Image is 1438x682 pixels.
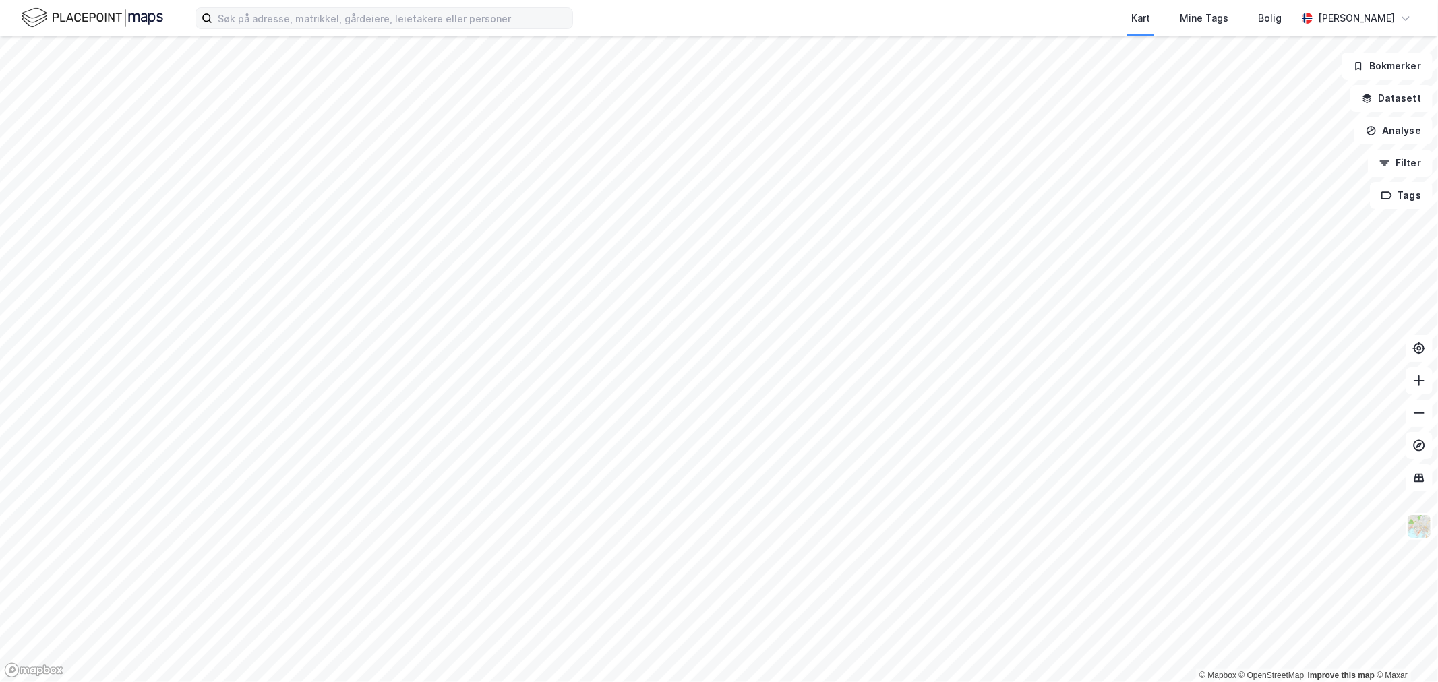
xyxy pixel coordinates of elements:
[1239,671,1305,680] a: OpenStreetMap
[212,8,572,28] input: Søk på adresse, matrikkel, gårdeiere, leietakere eller personer
[1370,182,1433,209] button: Tags
[1368,150,1433,177] button: Filter
[4,662,63,678] a: Mapbox homepage
[1258,10,1282,26] div: Bolig
[1371,617,1438,682] div: Kontrollprogram for chat
[1371,617,1438,682] iframe: Chat Widget
[1131,10,1150,26] div: Kart
[1199,671,1236,680] a: Mapbox
[1318,10,1395,26] div: [PERSON_NAME]
[1350,85,1433,112] button: Datasett
[22,6,163,30] img: logo.f888ab2527a4732fd821a326f86c7f29.svg
[1354,117,1433,144] button: Analyse
[1308,671,1375,680] a: Improve this map
[1180,10,1228,26] div: Mine Tags
[1342,53,1433,80] button: Bokmerker
[1406,514,1432,539] img: Z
